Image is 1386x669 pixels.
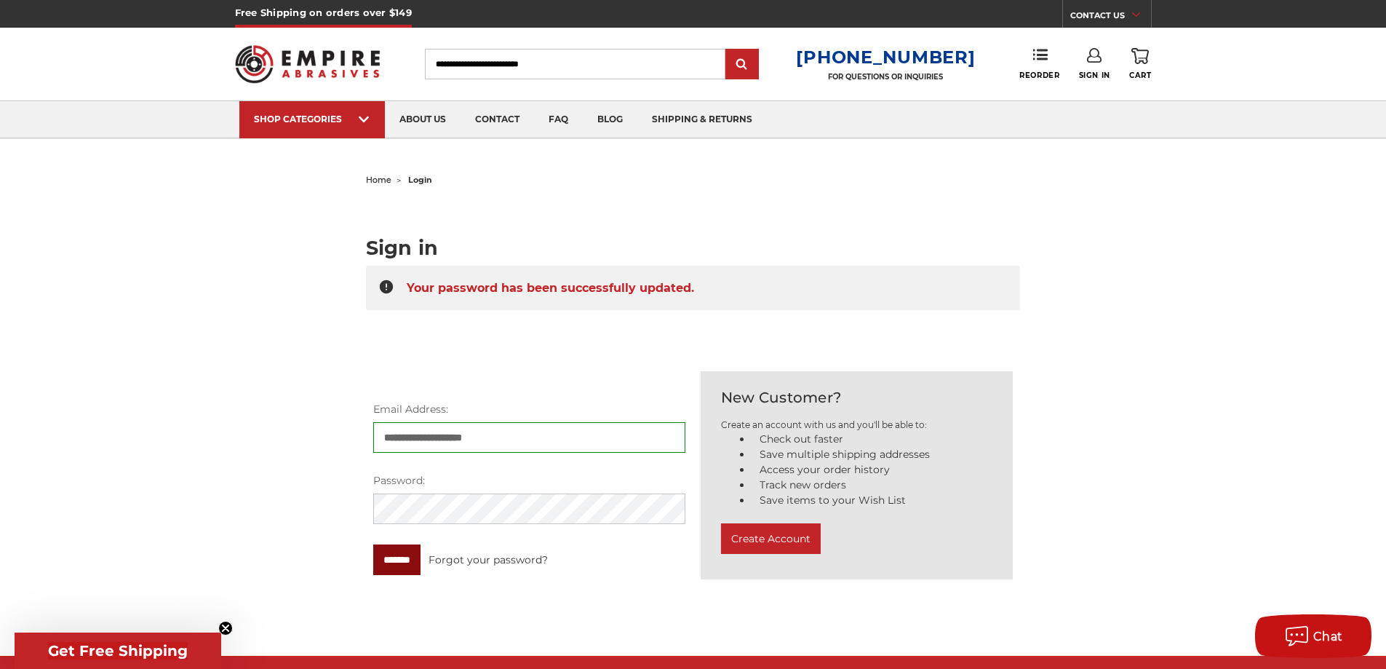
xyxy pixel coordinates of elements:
span: Reorder [1019,71,1059,80]
a: faq [534,101,583,138]
span: login [408,175,432,185]
button: Close teaser [218,621,233,636]
input: Submit [728,50,757,79]
h2: New Customer? [721,387,992,408]
a: Create Account [721,537,821,550]
li: Track new orders [752,478,992,493]
a: shipping & returns [637,101,767,138]
label: Password: [373,473,685,488]
a: Forgot your password? [429,553,548,568]
span: Sign In [1079,71,1110,80]
span: Chat [1313,630,1343,644]
h1: Sign in [366,238,1021,258]
button: Create Account [721,523,821,554]
a: home [366,175,391,185]
label: Email Address: [373,402,685,417]
li: Save items to your Wish List [752,493,992,508]
a: [PHONE_NUMBER] [796,47,975,68]
span: Your password has been successfully updated. [407,274,694,302]
li: Save multiple shipping addresses [752,447,992,462]
a: contact [461,101,534,138]
a: Cart [1129,48,1151,80]
li: Access your order history [752,462,992,478]
a: CONTACT US [1070,7,1151,28]
button: Chat [1255,614,1371,658]
a: blog [583,101,637,138]
a: Reorder [1019,48,1059,79]
p: FOR QUESTIONS OR INQUIRIES [796,72,975,82]
a: about us [385,101,461,138]
li: Check out faster [752,432,992,447]
p: Create an account with us and you'll be able to: [721,419,992,432]
div: Get Free ShippingClose teaser [15,633,221,669]
div: SHOP CATEGORIES [254,114,370,124]
img: Empire Abrasives [235,36,381,92]
span: Cart [1129,71,1151,80]
span: Get Free Shipping [48,642,188,660]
